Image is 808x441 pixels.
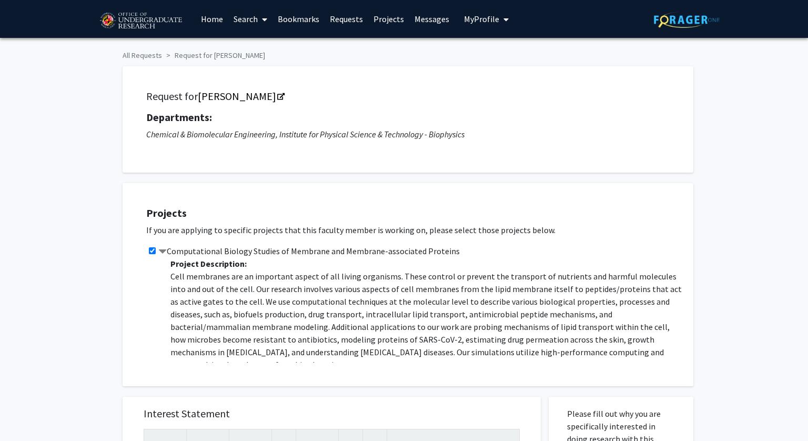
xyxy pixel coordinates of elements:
img: University of Maryland Logo [96,8,185,34]
a: Requests [325,1,368,37]
b: Project Description: [170,258,247,269]
h5: Interest Statement [144,407,520,420]
a: Opens in a new tab [198,89,284,103]
strong: Departments: [146,111,212,124]
a: Messages [409,1,454,37]
i: Chemical & Biomolecular Engineering, Institute for Physical Science & Technology - Biophysics [146,129,464,139]
li: Request for [PERSON_NAME] [162,50,265,61]
a: Projects [368,1,409,37]
iframe: Chat [8,394,45,433]
ol: breadcrumb [123,46,685,61]
span: My Profile [464,14,499,24]
label: Computational Biology Studies of Membrane and Membrane-associated Proteins [158,245,460,257]
a: Bookmarks [272,1,325,37]
img: ForagerOne Logo [654,12,720,28]
a: Home [196,1,228,37]
a: Search [228,1,272,37]
a: All Requests [123,51,162,60]
p: Cell membranes are an important aspect of all living organisms. These control or prevent the tran... [170,270,683,371]
strong: Projects [146,206,187,219]
h5: Request for [146,90,670,103]
p: If you are applying to specific projects that this faculty member is working on, please select th... [146,224,683,236]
